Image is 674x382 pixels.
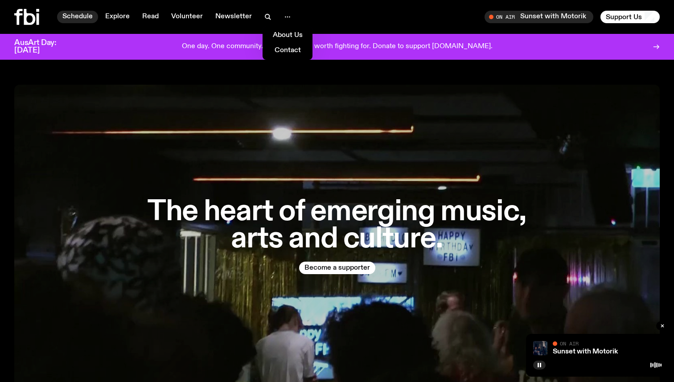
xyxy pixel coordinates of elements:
a: About Us [265,29,310,42]
a: Newsletter [210,11,257,23]
a: Volunteer [166,11,208,23]
a: Explore [100,11,135,23]
button: On AirSunset with Motorik [485,11,593,23]
p: One day. One community. One frequency worth fighting for. Donate to support [DOMAIN_NAME]. [182,43,493,51]
span: On Air [560,341,579,346]
span: Support Us [606,13,642,21]
button: Support Us [600,11,660,23]
a: Read [137,11,164,23]
a: Contact [265,45,310,57]
h3: AusArt Day: [DATE] [14,39,71,54]
h1: The heart of emerging music, arts and culture. [137,198,537,253]
a: Sunset with Motorik [553,348,618,355]
a: Schedule [57,11,98,23]
button: Become a supporter [299,262,375,274]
